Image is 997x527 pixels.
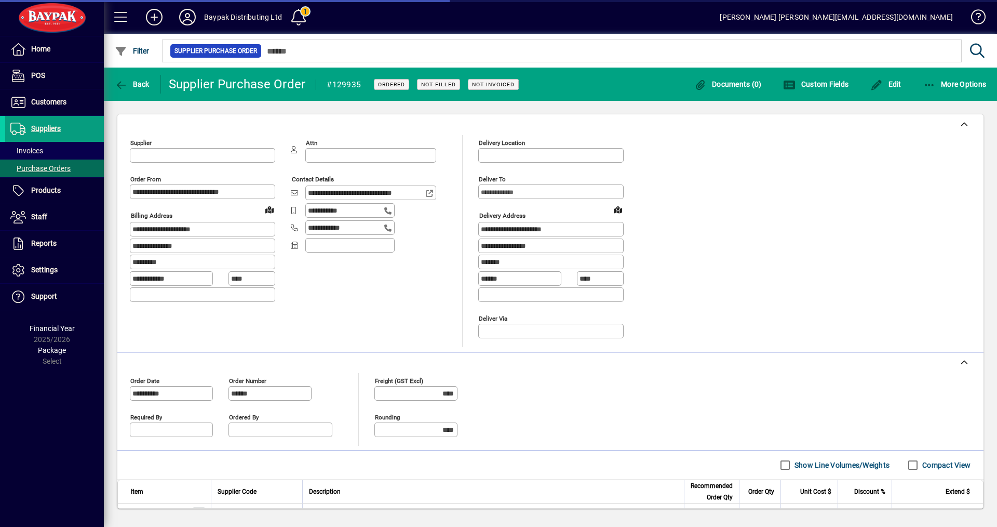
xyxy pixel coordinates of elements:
a: Settings [5,257,104,283]
mat-label: Delivery Location [479,139,525,147]
div: Supplier Purchase Order [169,76,306,93]
span: Item [131,486,143,497]
mat-label: Required by [130,413,162,420]
button: Add [138,8,171,27]
span: More Options [923,80,987,88]
span: Supplier Code [218,486,257,497]
mat-label: Ordered by [229,413,259,420]
mat-label: Deliver To [479,176,506,183]
td: 5.0000 [684,504,739,524]
a: Knowledge Base [963,2,984,36]
span: Custom Fields [783,80,848,88]
app-page-header-button: Back [104,75,161,94]
a: Purchase Orders [5,160,104,177]
label: Compact View [920,460,971,470]
mat-label: Deliver via [479,314,507,322]
span: Ordered [378,81,405,88]
mat-label: Attn [306,139,317,147]
button: More Options [921,75,989,94]
button: Profile [171,8,204,27]
span: Not Invoiced [472,81,515,88]
span: Order Qty [748,486,774,497]
span: Back [115,80,150,88]
a: Reports [5,231,104,257]
a: Invoices [5,142,104,160]
td: 35.0500 [780,504,838,524]
span: Suppliers [31,124,61,133]
div: #129935 [327,76,361,93]
span: Recommended Order Qty [691,480,733,503]
a: Customers [5,89,104,115]
span: Staff [31,213,47,221]
a: Support [5,284,104,310]
span: Purchase Orders [10,164,71,173]
a: POS [5,63,104,89]
a: Staff [5,204,104,230]
mat-label: Order date [130,377,159,384]
div: [PERSON_NAME] [PERSON_NAME][EMAIL_ADDRESS][DOMAIN_NAME] [720,9,953,25]
span: Reports [31,239,57,247]
span: Extend $ [946,486,970,497]
div: Baypak Distributing Ltd [204,9,282,25]
td: 10.0000 [739,504,780,524]
span: Support [31,292,57,300]
span: Supplier Purchase Order [174,46,257,56]
a: View on map [610,201,626,218]
mat-label: Rounding [375,413,400,420]
mat-label: Supplier [130,139,152,147]
span: Financial Year [30,324,75,333]
mat-label: Order number [229,377,266,384]
span: Filter [115,47,150,55]
button: Documents (0) [692,75,764,94]
mat-label: Freight (GST excl) [375,377,423,384]
a: View on map [261,201,278,218]
button: Edit [868,75,904,94]
span: Description [309,486,341,497]
span: Unit Cost $ [800,486,831,497]
button: Filter [112,42,152,60]
td: 350.50 [892,504,983,524]
span: Package [38,346,66,354]
td: SOF-FORM 10X100X25 [211,504,302,524]
span: Discount % [854,486,885,497]
button: Custom Fields [780,75,851,94]
span: Documents (0) [694,80,762,88]
a: Home [5,36,104,62]
span: Products [31,186,61,194]
span: Invoices [10,147,43,155]
span: Customers [31,98,66,106]
span: POS [31,71,45,80]
span: Settings [31,266,58,274]
label: Show Line Volumes/Weights [792,460,890,470]
a: Products [5,178,104,204]
span: Home [31,45,50,53]
button: Back [112,75,152,94]
span: Edit [870,80,901,88]
td: 0.00 [838,504,892,524]
span: Not Filled [421,81,456,88]
mat-label: Order from [130,176,161,183]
